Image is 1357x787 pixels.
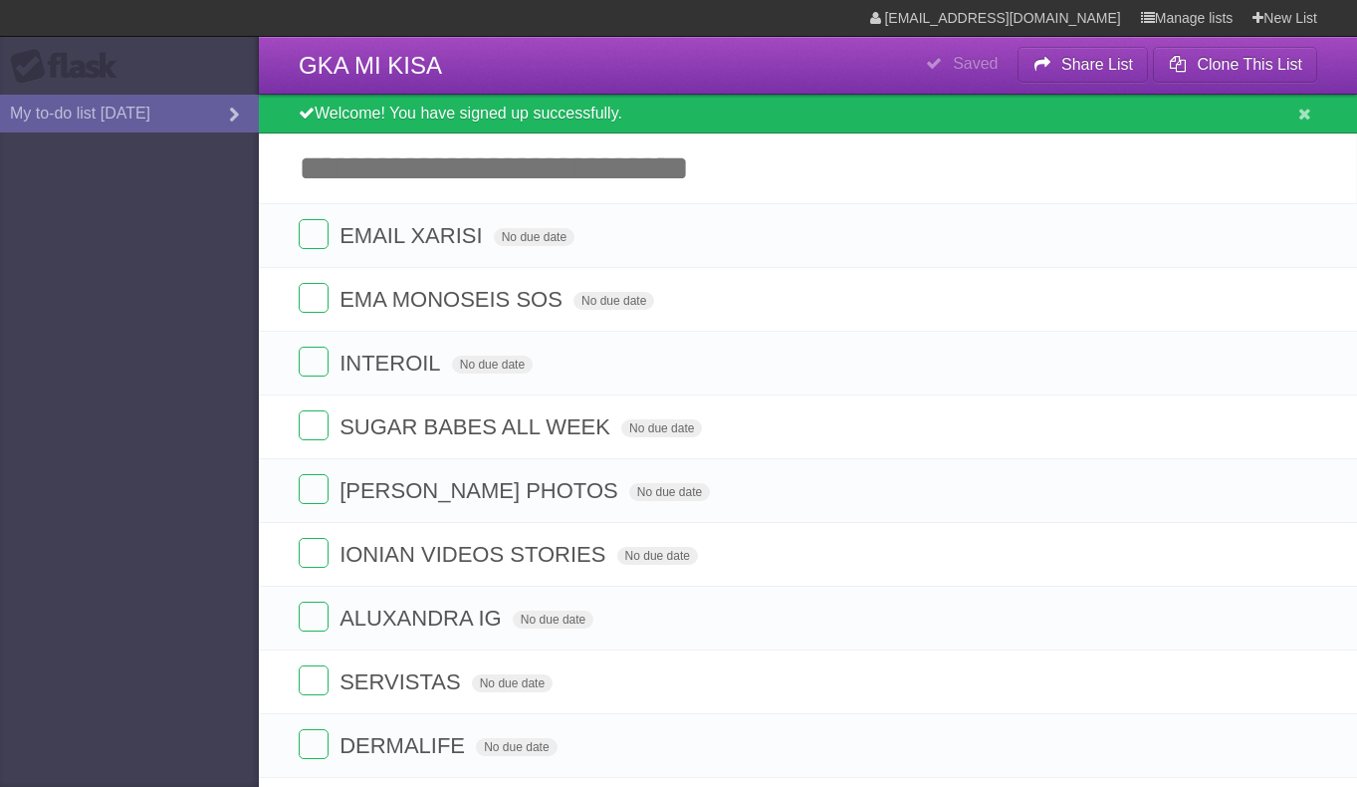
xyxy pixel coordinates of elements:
b: Share List [1061,56,1133,73]
span: No due date [494,228,574,246]
span: SERVISTAS [339,669,465,694]
label: Done [299,602,329,632]
button: Clone This List [1153,47,1317,83]
label: Done [299,729,329,759]
div: Welcome! You have signed up successfully. [259,95,1357,133]
label: Done [299,283,329,313]
span: No due date [617,547,698,565]
label: Done [299,347,329,377]
b: Saved [953,55,998,72]
span: No due date [452,356,533,374]
span: ΙΟΝΙΑΝ VIDEOS STORIES [339,542,610,567]
span: INTEROIL [339,351,445,376]
label: Done [299,665,329,695]
span: No due date [629,483,710,501]
span: No due date [472,674,553,692]
span: No due date [573,292,654,310]
label: Done [299,410,329,440]
div: Flask [10,49,129,85]
span: DERMALIFE [339,733,470,758]
button: Share List [1018,47,1149,83]
span: No due date [621,419,702,437]
span: No due date [513,611,593,629]
b: Clone This List [1197,56,1302,73]
span: [PERSON_NAME] PHOTOS [339,478,623,503]
span: GKA MI KISA [299,52,442,79]
span: No due date [476,738,557,756]
span: SUGAR BABES ALL WEEK [339,414,615,439]
span: EMA MONOSEIS SOS [339,287,567,312]
label: Done [299,219,329,249]
label: Done [299,474,329,504]
span: ALUXANDRA IG [339,606,507,631]
span: EMAIL XARISI [339,223,487,248]
label: Done [299,538,329,568]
